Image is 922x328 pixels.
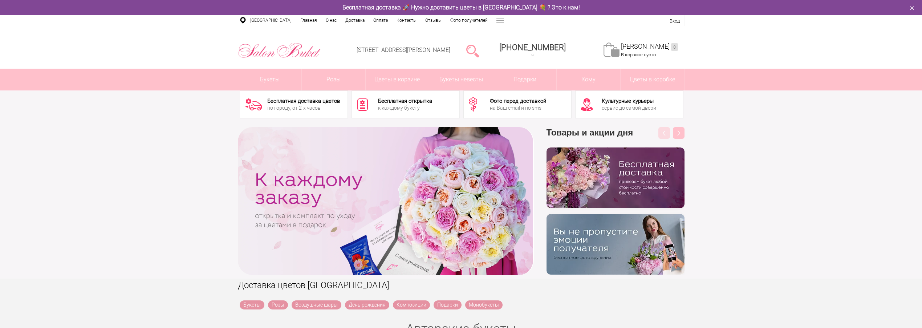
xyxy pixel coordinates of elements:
[392,15,421,26] a: Контакты
[434,300,462,309] a: Подарки
[547,214,685,275] img: v9wy31nijnvkfycrkduev4dhgt9psb7e.png.webp
[292,300,341,309] a: Воздушные шары
[621,52,656,57] span: В корзине пусто
[490,105,546,110] div: на Ваш email и по sms
[246,15,296,26] a: [GEOGRAPHIC_DATA]
[341,15,369,26] a: Доставка
[446,15,492,26] a: Фото получателей
[268,300,288,309] a: Розы
[345,300,389,309] a: День рождения
[499,43,566,52] span: [PHONE_NUMBER]
[232,4,690,11] div: Бесплатная доставка 🚀 Нужно доставить цветы в [GEOGRAPHIC_DATA] 💐 ? Это к нам!
[238,41,321,60] img: Цветы Нижний Новгород
[238,69,302,90] a: Букеты
[240,300,264,309] a: Букеты
[267,105,340,110] div: по городу, от 2-х часов
[621,69,684,90] a: Цветы в коробке
[671,43,678,51] ins: 0
[357,46,450,53] a: [STREET_ADDRESS][PERSON_NAME]
[421,15,446,26] a: Отзывы
[557,69,620,90] span: Кому
[493,69,557,90] a: Подарки
[547,147,685,208] img: hpaj04joss48rwypv6hbykmvk1dj7zyr.png.webp
[602,98,656,104] div: Культурные курьеры
[267,98,340,104] div: Бесплатная доставка цветов
[393,300,430,309] a: Композиции
[369,15,392,26] a: Оплата
[378,98,432,104] div: Бесплатная открытка
[495,40,570,61] a: [PHONE_NUMBER]
[366,69,429,90] a: Цветы в корзине
[238,279,685,292] h1: Доставка цветов [GEOGRAPHIC_DATA]
[296,15,321,26] a: Главная
[621,42,678,51] a: [PERSON_NAME]
[321,15,341,26] a: О нас
[302,69,365,90] a: Розы
[602,105,656,110] div: сервис до самой двери
[378,105,432,110] div: к каждому букету
[465,300,503,309] a: Монобукеты
[673,127,685,139] button: Next
[490,98,546,104] div: Фото перед доставкой
[429,69,493,90] a: Букеты невесты
[670,18,680,24] a: Вход
[547,127,685,147] h3: Товары и акции дня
